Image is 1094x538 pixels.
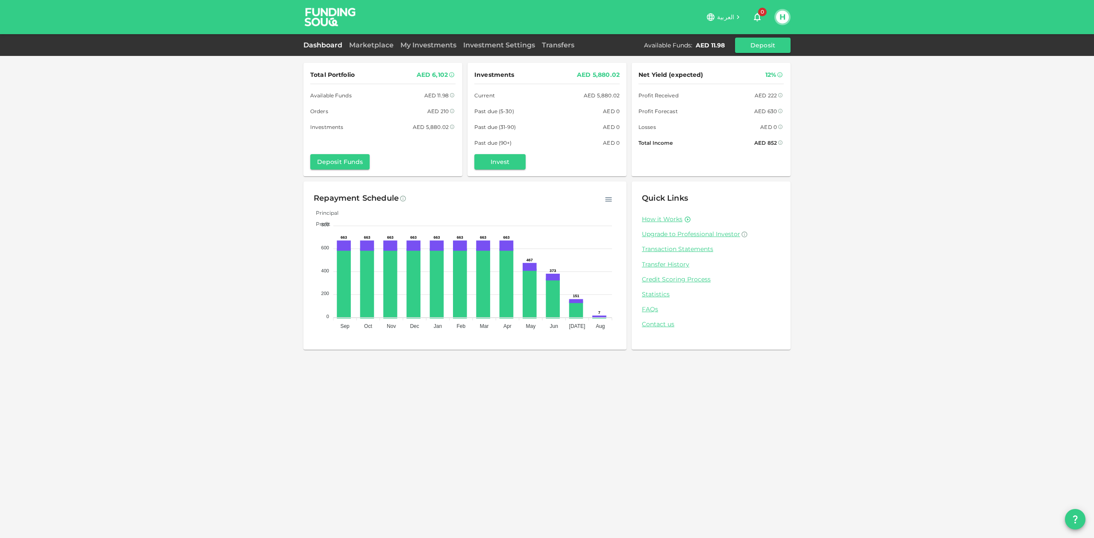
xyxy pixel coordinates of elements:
[642,275,780,284] a: Credit Scoring Process
[417,70,448,80] div: AED 6,102
[310,154,370,170] button: Deposit Funds
[642,193,688,203] span: Quick Links
[638,70,703,80] span: Net Yield (expected)
[776,11,789,23] button: H
[642,245,780,253] a: Transaction Statements
[474,107,514,116] span: Past due (5-30)
[526,323,535,329] tspan: May
[754,138,777,147] div: AED 852
[503,323,512,329] tspan: Apr
[603,123,620,132] div: AED 0
[642,320,780,328] a: Contact us
[321,222,329,227] tspan: 800
[749,9,766,26] button: 0
[424,91,449,100] div: AED 11.98
[474,138,512,147] span: Past due (90+)
[434,323,442,329] tspan: Jan
[321,291,329,296] tspan: 200
[638,123,656,132] span: Losses
[321,268,329,273] tspan: 400
[550,323,558,329] tspan: Jun
[638,107,678,116] span: Profit Forecast
[696,41,725,50] div: AED 11.98
[765,70,776,80] div: 12%
[474,70,514,80] span: Investments
[538,41,578,49] a: Transfers
[603,138,620,147] div: AED 0
[596,323,605,329] tspan: Aug
[321,245,329,250] tspan: 600
[310,123,343,132] span: Investments
[314,192,399,205] div: Repayment Schedule
[427,107,449,116] div: AED 210
[346,41,397,49] a: Marketplace
[326,314,329,319] tspan: 0
[310,70,355,80] span: Total Portfolio
[569,323,585,329] tspan: [DATE]
[397,41,460,49] a: My Investments
[474,123,516,132] span: Past due (31-90)
[309,221,330,227] span: Profit
[474,91,495,100] span: Current
[644,41,692,50] div: Available Funds :
[642,290,780,298] a: Statistics
[480,323,489,329] tspan: Mar
[387,323,396,329] tspan: Nov
[642,215,682,223] a: How it Works
[638,138,673,147] span: Total Income
[717,13,734,21] span: العربية
[638,91,679,100] span: Profit Received
[303,41,346,49] a: Dashboard
[642,305,780,313] a: FAQs
[584,91,620,100] div: AED 5,880.02
[340,323,350,329] tspan: Sep
[1065,509,1085,529] button: question
[460,41,538,49] a: Investment Settings
[758,8,767,16] span: 0
[410,323,419,329] tspan: Dec
[642,230,740,238] span: Upgrade to Professional Investor
[364,323,372,329] tspan: Oct
[642,230,780,238] a: Upgrade to Professional Investor
[309,210,338,216] span: Principal
[755,91,777,100] div: AED 222
[754,107,777,116] div: AED 630
[603,107,620,116] div: AED 0
[456,323,465,329] tspan: Feb
[642,260,780,269] a: Transfer History
[310,107,328,116] span: Orders
[577,70,620,80] div: AED 5,880.02
[735,38,791,53] button: Deposit
[413,123,449,132] div: AED 5,880.02
[310,91,352,100] span: Available Funds
[474,154,526,170] button: Invest
[760,123,777,132] div: AED 0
